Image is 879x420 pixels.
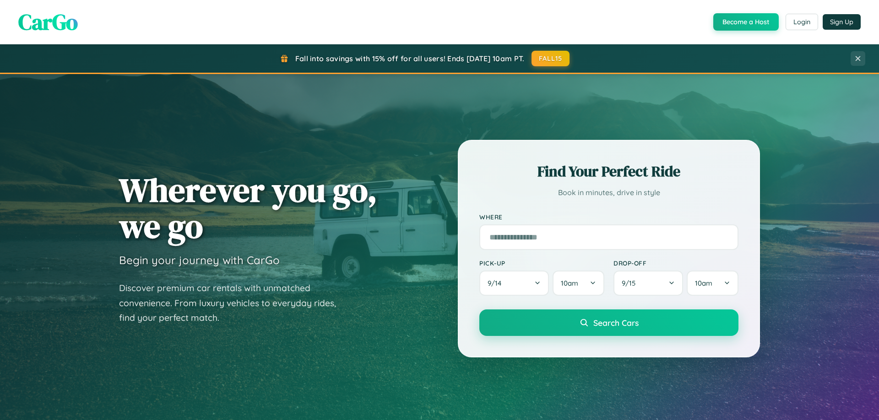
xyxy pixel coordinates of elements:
[713,13,779,31] button: Become a Host
[295,54,525,63] span: Fall into savings with 15% off for all users! Ends [DATE] 10am PT.
[18,7,78,37] span: CarGo
[479,259,604,267] label: Pick-up
[687,271,738,296] button: 10am
[479,309,738,336] button: Search Cars
[553,271,604,296] button: 10am
[561,279,578,287] span: 10am
[479,271,549,296] button: 9/14
[479,213,738,221] label: Where
[119,253,280,267] h3: Begin your journey with CarGo
[119,281,348,325] p: Discover premium car rentals with unmatched convenience. From luxury vehicles to everyday rides, ...
[488,279,506,287] span: 9 / 14
[786,14,818,30] button: Login
[622,279,640,287] span: 9 / 15
[695,279,712,287] span: 10am
[119,172,377,244] h1: Wherever you go, we go
[613,271,683,296] button: 9/15
[593,318,639,328] span: Search Cars
[823,14,861,30] button: Sign Up
[532,51,570,66] button: FALL15
[479,161,738,181] h2: Find Your Perfect Ride
[613,259,738,267] label: Drop-off
[479,186,738,199] p: Book in minutes, drive in style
